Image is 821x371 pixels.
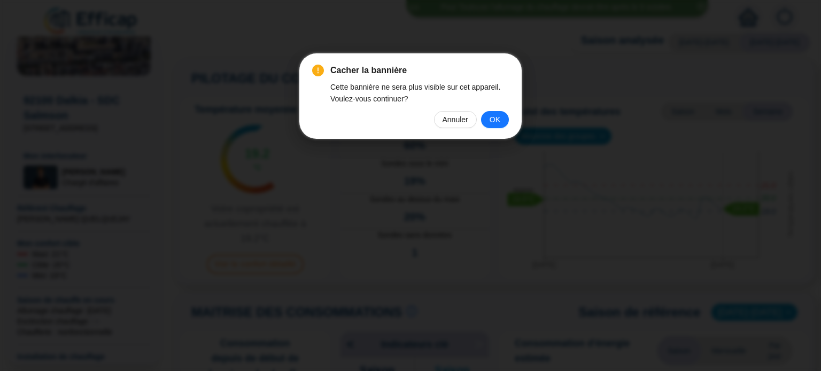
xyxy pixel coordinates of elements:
div: Cette bannière ne sera plus visible sur cet appareil. Voulez-vous continuer? [330,81,509,105]
span: Cacher la bannière [330,64,509,77]
button: OK [481,111,509,128]
button: Annuler [434,111,477,128]
span: exclamation-circle [312,65,324,76]
span: Annuler [443,114,468,125]
span: OK [490,114,500,125]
